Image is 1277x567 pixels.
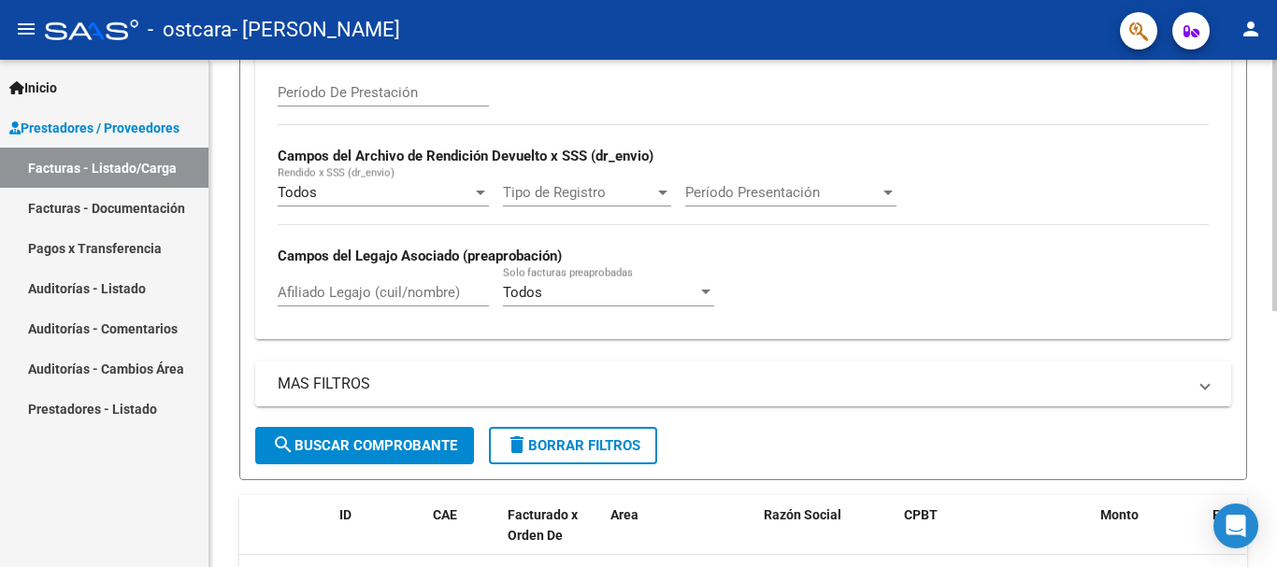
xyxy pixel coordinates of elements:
span: CPBT [904,507,938,522]
div: Open Intercom Messenger [1213,503,1258,548]
span: Area [610,507,638,522]
span: - [PERSON_NAME] [232,9,400,50]
span: Todos [278,184,317,201]
mat-icon: delete [506,433,528,456]
button: Buscar Comprobante [255,427,474,464]
span: Monto [1100,507,1139,522]
mat-icon: person [1240,18,1262,40]
span: Borrar Filtros [506,437,640,454]
span: Todos [503,284,542,301]
span: Inicio [9,78,57,98]
mat-icon: menu [15,18,37,40]
span: Período Presentación [685,184,880,201]
mat-panel-title: MAS FILTROS [278,374,1186,394]
strong: Campos del Legajo Asociado (preaprobación) [278,248,562,264]
mat-expansion-panel-header: MAS FILTROS [255,361,1231,406]
span: Prestadores / Proveedores [9,118,179,138]
span: CAE [433,507,457,522]
span: - ostcara [148,9,232,50]
mat-icon: search [272,433,294,456]
span: Razón Social [764,507,841,522]
strong: Campos del Archivo de Rendición Devuelto x SSS (dr_envio) [278,148,653,164]
span: Buscar Comprobante [272,437,457,454]
span: Facturado x Orden De [508,507,578,544]
span: ID [339,507,352,522]
button: Borrar Filtros [489,427,657,464]
span: Tipo de Registro [503,184,654,201]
